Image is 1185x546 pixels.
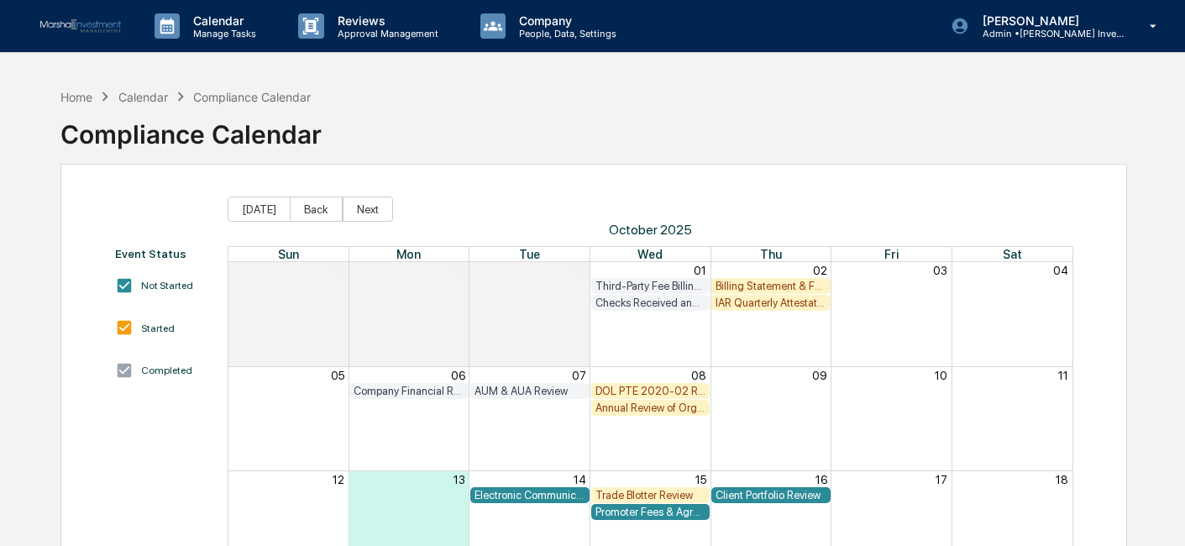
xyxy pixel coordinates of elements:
button: 07 [572,369,586,382]
span: Wed [637,247,663,261]
div: Compliance Calendar [60,106,322,150]
button: 11 [1058,369,1068,382]
button: 16 [815,473,827,486]
button: 29 [451,264,465,277]
div: Billing Statement & Fee Calculations Report Review [716,280,826,292]
span: Thu [760,247,782,261]
p: Manage Tasks [180,28,265,39]
span: Sat [1003,247,1022,261]
button: 03 [933,264,947,277]
p: Admin • [PERSON_NAME] Investment Management [969,28,1125,39]
button: 04 [1053,264,1068,277]
div: Completed [141,365,192,376]
div: Calendar [118,90,168,104]
button: Back [290,197,343,222]
div: AUM & AUA Review [475,385,585,397]
div: Annual Review of Organizational Documents [595,402,706,414]
div: Trade Blotter Review [595,489,706,501]
div: Started [141,323,175,334]
button: 08 [691,369,706,382]
div: Client Portfolio Review [716,489,826,501]
div: Third-Party Fee Billing Review [595,280,706,292]
button: 10 [935,369,947,382]
p: [PERSON_NAME] [969,13,1125,28]
div: Home [60,90,92,104]
iframe: Open customer support [1131,491,1177,536]
img: logo [40,19,121,34]
button: 01 [694,264,706,277]
button: 09 [812,369,827,382]
div: Promoter Fees & Agreement Review [595,506,706,518]
div: Compliance Calendar [193,90,311,104]
span: Tue [519,247,540,261]
p: Approval Management [324,28,447,39]
button: 06 [451,369,465,382]
button: 17 [936,473,947,486]
button: 15 [695,473,706,486]
div: Electronic Communication Review [475,489,585,501]
button: 30 [572,264,586,277]
span: Fri [884,247,899,261]
div: Event Status [115,247,211,260]
button: 12 [333,473,344,486]
div: Company Financial Review [354,385,464,397]
button: 14 [574,473,586,486]
button: Next [343,197,393,222]
button: 02 [813,264,827,277]
button: 05 [331,369,344,382]
p: Calendar [180,13,265,28]
p: People, Data, Settings [506,28,625,39]
div: Checks Received and Forwarded Log [595,297,706,309]
span: October 2025 [228,222,1073,238]
p: Company [506,13,625,28]
button: 18 [1056,473,1068,486]
p: Reviews [324,13,447,28]
button: [DATE] [228,197,291,222]
div: DOL PTE 2020-02 Rollover & IRA to IRA Account Review [595,385,706,397]
span: Sun [278,247,299,261]
div: IAR Quarterly Attestation Review [716,297,826,309]
button: 13 [454,473,465,486]
div: Not Started [141,280,193,291]
button: 28 [330,264,344,277]
span: Mon [396,247,421,261]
